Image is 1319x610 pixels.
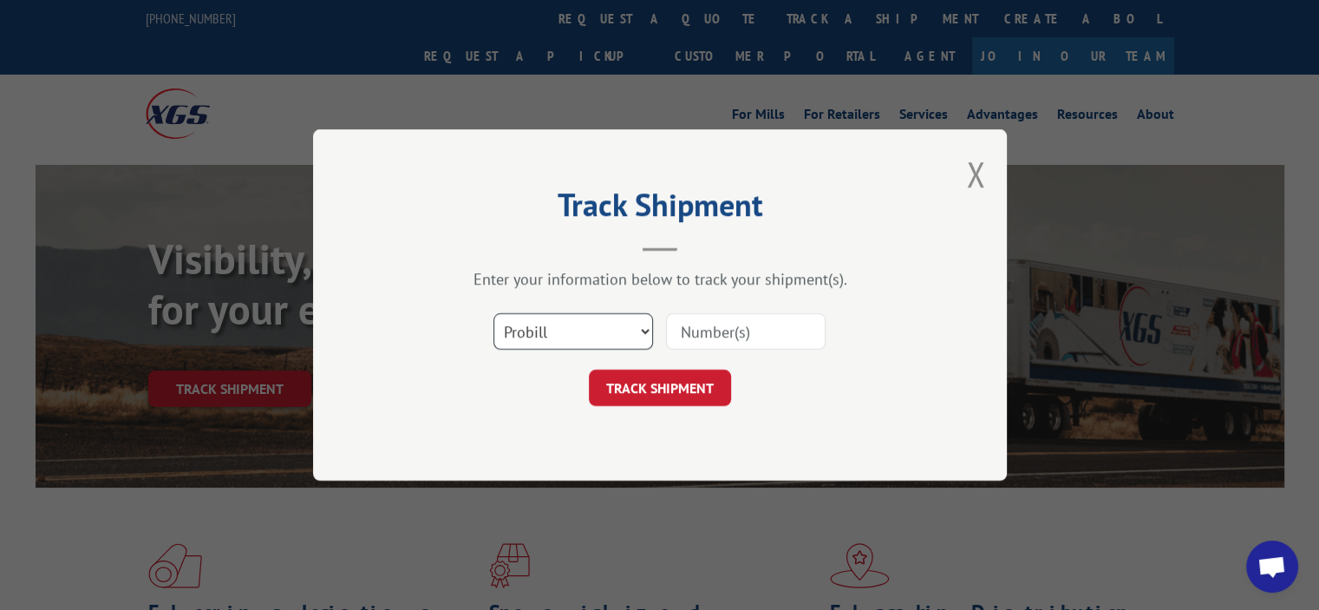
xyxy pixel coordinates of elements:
h2: Track Shipment [400,193,920,226]
input: Number(s) [666,313,826,350]
button: TRACK SHIPMENT [589,370,731,406]
div: Enter your information below to track your shipment(s). [400,269,920,289]
a: Open chat [1246,541,1298,593]
button: Close modal [966,151,985,197]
